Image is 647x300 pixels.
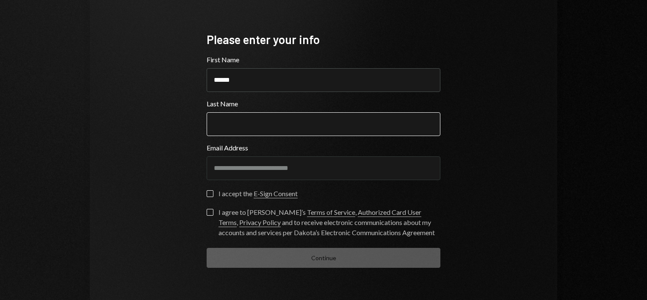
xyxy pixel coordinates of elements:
[254,189,298,198] a: E-Sign Consent
[207,31,440,48] div: Please enter your info
[218,189,298,199] div: I accept the
[218,207,440,238] div: I agree to [PERSON_NAME]’s , , and to receive electronic communications about my accounts and ser...
[218,208,421,227] a: Authorized Card User Terms
[239,218,281,227] a: Privacy Policy
[207,143,440,153] label: Email Address
[307,208,355,217] a: Terms of Service
[207,209,213,216] button: I agree to [PERSON_NAME]’s Terms of Service, Authorized Card User Terms, Privacy Policy and to re...
[207,190,213,197] button: I accept the E-Sign Consent
[207,55,440,65] label: First Name
[207,99,440,109] label: Last Name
